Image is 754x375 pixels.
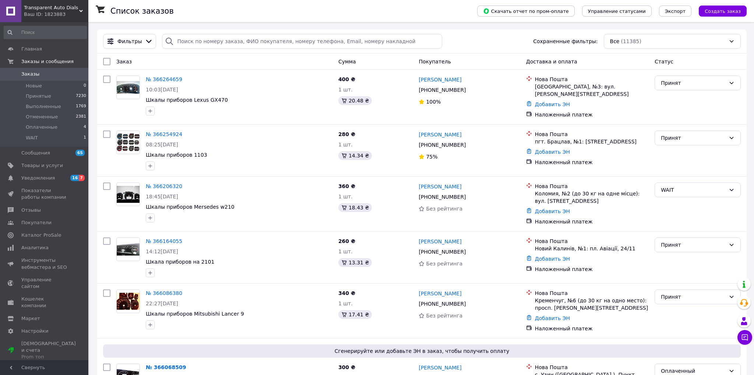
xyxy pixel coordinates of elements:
[117,133,140,151] img: Фото товару
[338,151,372,160] div: 14.34 ₴
[21,207,41,213] span: Отзывы
[426,261,462,267] span: Без рейтинга
[21,46,42,52] span: Главная
[146,364,186,370] a: № 366068509
[535,159,649,166] div: Наложенный платеж
[661,79,726,87] div: Принят
[426,206,462,212] span: Без рейтинга
[21,244,49,251] span: Аналитика
[338,301,353,306] span: 1 шт.
[535,364,649,371] div: Нова Пошта
[610,38,620,45] span: Все
[419,87,466,93] span: [PHONE_NUMBER]
[661,367,726,375] div: Оплаченный
[419,76,461,83] a: [PERSON_NAME]
[419,131,461,138] a: [PERSON_NAME]
[535,208,570,214] a: Добавить ЭН
[338,203,372,212] div: 18.43 ₴
[146,204,235,210] a: Шкалы приборов Mersedes w210
[338,310,372,319] div: 17.41 ₴
[535,256,570,262] a: Добавить ЭН
[76,93,86,100] span: 7230
[117,243,140,256] img: Фото товару
[146,249,178,254] span: 14:12[DATE]
[21,162,63,169] span: Товары и услуги
[535,138,649,145] div: пгт. Брацлав, №1: [STREET_ADDRESS]
[117,293,140,310] img: Фото товару
[535,218,649,225] div: Наложенный платеж
[535,289,649,297] div: Нова Пошта
[146,259,214,265] span: Шкала приборов на 2101
[21,71,39,77] span: Заказы
[661,134,726,142] div: Принят
[535,237,649,245] div: Нова Пошта
[84,124,86,131] span: 4
[338,183,355,189] span: 360 ₴
[535,83,649,98] div: [GEOGRAPHIC_DATA], №3: вул. [PERSON_NAME][STREET_ADDRESS]
[21,150,50,156] span: Сообщения
[661,293,726,301] div: Принят
[79,175,85,181] span: 7
[70,175,79,181] span: 16
[419,290,461,297] a: [PERSON_NAME]
[535,297,649,312] div: Кременчуг, №6 (до 30 кг на одно место): просп. [PERSON_NAME][STREET_ADDRESS]
[26,103,61,110] span: Выполненные
[419,194,466,200] span: [PHONE_NUMBER]
[26,114,58,120] span: Отмененные
[526,59,577,65] span: Доставка и оплата
[535,190,649,205] div: Коломия, №2 (до 30 кг на одне місце): вул. [STREET_ADDRESS]
[76,103,86,110] span: 1769
[84,135,86,141] span: 1
[535,245,649,252] div: Новий Калинів, №1: пл. Авіації, 24/11
[338,76,355,82] span: 400 ₴
[21,232,61,239] span: Каталог ProSale
[84,83,86,89] span: 0
[116,76,140,99] a: Фото товару
[117,38,142,45] span: Фильтры
[426,313,462,319] span: Без рейтинга
[24,11,88,18] div: Ваш ID: 1823883
[116,237,140,261] a: Фото товару
[116,183,140,206] a: Фото товару
[21,340,76,361] span: [DEMOGRAPHIC_DATA] и счета
[21,328,48,334] span: Настройки
[535,101,570,107] a: Добавить ЭН
[338,238,355,244] span: 260 ₴
[116,131,140,154] a: Фото товару
[705,8,741,14] span: Создать заказ
[162,34,442,49] input: Поиск по номеру заказа, ФИО покупателя, номеру телефона, Email, номеру накладной
[146,311,244,317] a: Шкалы приборов Mitsubishi Lancer 9
[146,152,207,158] a: Шкалы приборов 1103
[338,258,372,267] div: 13.31 ₴
[419,142,466,148] span: [PHONE_NUMBER]
[535,265,649,273] div: Наложенный платеж
[75,150,85,156] span: 65
[146,301,178,306] span: 22:27[DATE]
[661,186,726,194] div: WAIT
[146,87,178,93] span: 10:03[DATE]
[535,131,649,138] div: Нова Пошта
[26,135,38,141] span: WAIT
[483,8,569,14] span: Скачать отчет по пром-оплате
[116,289,140,313] a: Фото товару
[338,249,353,254] span: 1 шт.
[24,4,79,11] span: Transparent Auto Dials
[419,364,461,371] a: [PERSON_NAME]
[419,238,461,245] a: [PERSON_NAME]
[26,83,42,89] span: Новые
[146,97,228,103] a: Шкалы приборов Lexus GX470
[535,315,570,321] a: Добавить ЭН
[21,175,55,181] span: Уведомления
[338,87,353,93] span: 1 шт.
[419,301,466,307] span: [PHONE_NUMBER]
[426,154,437,160] span: 75%
[146,142,178,147] span: 08:25[DATE]
[338,142,353,147] span: 1 шт.
[146,238,182,244] a: № 366164055
[535,76,649,83] div: Нова Пошта
[659,6,691,17] button: Экспорт
[426,99,441,105] span: 100%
